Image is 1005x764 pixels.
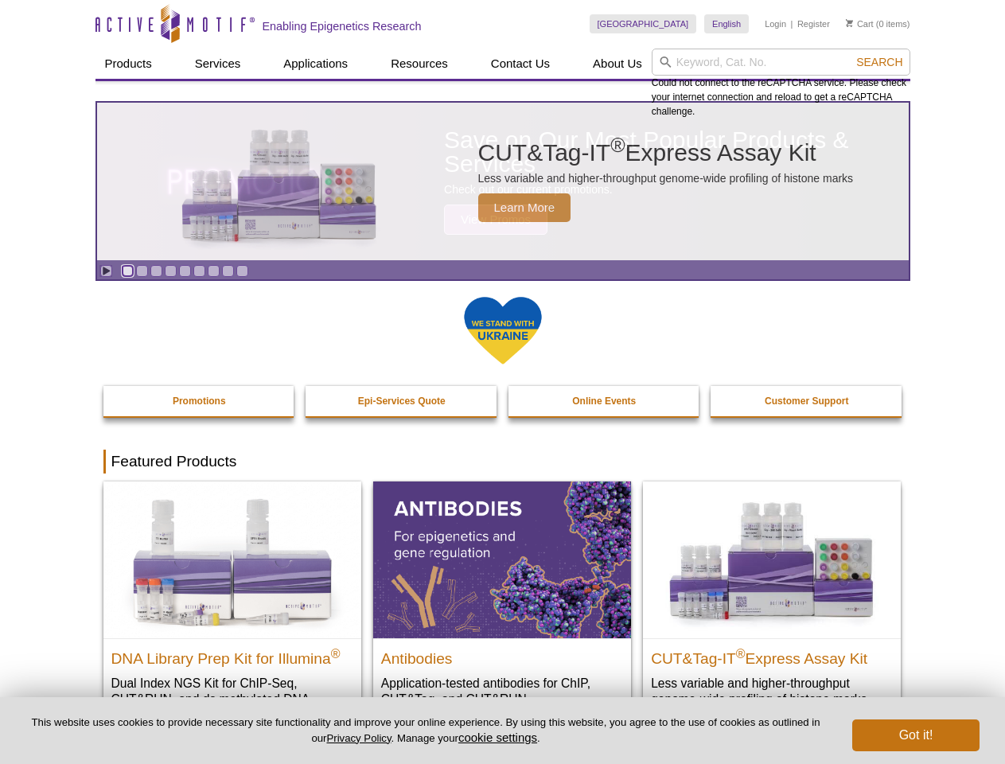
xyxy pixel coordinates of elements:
strong: Promotions [173,396,226,407]
h2: Antibodies [381,643,623,667]
a: Go to slide 2 [136,265,148,277]
span: Search [856,56,902,68]
a: Go to slide 6 [193,265,205,277]
img: CUT&Tag-IT® Express Assay Kit [643,481,901,637]
button: Got it! [852,719,980,751]
input: Keyword, Cat. No. [652,49,910,76]
img: DNA Library Prep Kit for Illumina [103,481,361,637]
sup: ® [736,646,746,660]
h2: CUT&Tag-IT Express Assay Kit [651,643,893,667]
a: Go to slide 1 [122,265,134,277]
img: Your Cart [846,19,853,27]
a: Go to slide 9 [236,265,248,277]
a: Toggle autoplay [100,265,112,277]
h2: DNA Library Prep Kit for Illumina [111,643,353,667]
h2: CUT&Tag-IT Express Assay Kit [478,141,854,165]
a: Go to slide 7 [208,265,220,277]
a: [GEOGRAPHIC_DATA] [590,14,697,33]
p: This website uses cookies to provide necessary site functionality and improve your online experie... [25,715,826,746]
img: CUT&Tag-IT Express Assay Kit [148,94,411,269]
p: Dual Index NGS Kit for ChIP-Seq, CUT&RUN, and ds methylated DNA assays. [111,675,353,723]
a: Customer Support [711,386,903,416]
a: Contact Us [481,49,559,79]
strong: Online Events [572,396,636,407]
a: About Us [583,49,652,79]
a: All Antibodies Antibodies Application-tested antibodies for ChIP, CUT&Tag, and CUT&RUN. [373,481,631,723]
h2: Featured Products [103,450,902,474]
a: Go to slide 3 [150,265,162,277]
sup: ® [610,134,625,156]
a: Login [765,18,786,29]
a: English [704,14,749,33]
a: Privacy Policy [326,732,391,744]
p: Less variable and higher-throughput genome-wide profiling of histone marks​. [651,675,893,707]
a: Go to slide 8 [222,265,234,277]
a: Go to slide 4 [165,265,177,277]
li: | [791,14,793,33]
a: CUT&Tag-IT Express Assay Kit CUT&Tag-IT®Express Assay Kit Less variable and higher-throughput gen... [97,103,909,260]
a: Online Events [508,386,701,416]
img: We Stand With Ukraine [463,295,543,366]
button: Search [851,55,907,69]
sup: ® [331,646,341,660]
li: (0 items) [846,14,910,33]
a: Resources [381,49,458,79]
a: DNA Library Prep Kit for Illumina DNA Library Prep Kit for Illumina® Dual Index NGS Kit for ChIP-... [103,481,361,739]
a: Products [95,49,162,79]
p: Less variable and higher-throughput genome-wide profiling of histone marks [478,171,854,185]
article: CUT&Tag-IT Express Assay Kit [97,103,909,260]
p: Application-tested antibodies for ChIP, CUT&Tag, and CUT&RUN. [381,675,623,707]
strong: Customer Support [765,396,848,407]
a: Promotions [103,386,296,416]
a: Epi-Services Quote [306,386,498,416]
div: Could not connect to the reCAPTCHA service. Please check your internet connection and reload to g... [652,49,910,119]
span: Learn More [478,193,571,222]
a: Services [185,49,251,79]
img: All Antibodies [373,481,631,637]
h2: Enabling Epigenetics Research [263,19,422,33]
a: Applications [274,49,357,79]
strong: Epi-Services Quote [358,396,446,407]
button: cookie settings [458,731,537,744]
a: Cart [846,18,874,29]
a: Go to slide 5 [179,265,191,277]
a: Register [797,18,830,29]
a: CUT&Tag-IT® Express Assay Kit CUT&Tag-IT®Express Assay Kit Less variable and higher-throughput ge... [643,481,901,723]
